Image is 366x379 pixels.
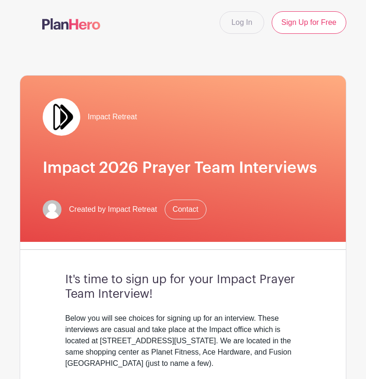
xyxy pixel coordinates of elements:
a: Contact [165,200,206,219]
div: Below you will see choices for signing up for an interview. These interviews are casual and take ... [65,313,301,369]
img: Double%20Arrow%20Logo.jpg [43,98,80,136]
img: default-ce2991bfa6775e67f084385cd625a349d9dcbb7a52a09fb2fda1e96e2d18dcdb.png [43,200,61,219]
span: Impact Retreat [88,111,137,123]
a: Sign Up for Free [272,11,346,34]
h1: Impact 2026 Prayer Team Interviews [43,158,323,177]
h3: It's time to sign up for your Impact Prayer Team Interview! [65,272,301,301]
a: Log In [220,11,264,34]
span: Created by Impact Retreat [69,204,157,215]
img: logo-507f7623f17ff9eddc593b1ce0a138ce2505c220e1c5a4e2b4648c50719b7d32.svg [42,18,100,30]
